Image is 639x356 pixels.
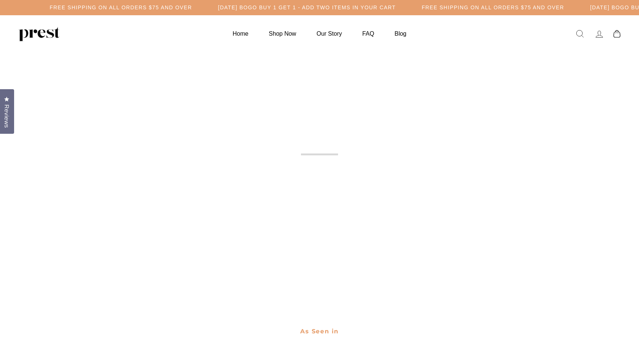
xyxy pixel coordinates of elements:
img: PREST ORGANICS [19,26,59,41]
ul: Primary [223,26,416,41]
a: Our Story [307,26,351,41]
a: Blog [385,26,416,41]
h2: As Seen in [102,322,537,341]
h5: Free Shipping on all orders $75 and over [422,4,564,11]
a: Shop Now [259,26,305,41]
h5: [DATE] BOGO BUY 1 GET 1 - ADD TWO ITEMS IN YOUR CART [218,4,396,11]
a: FAQ [353,26,383,41]
span: Reviews [2,104,12,128]
a: Home [223,26,258,41]
h5: Free Shipping on all orders $75 and over [50,4,192,11]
